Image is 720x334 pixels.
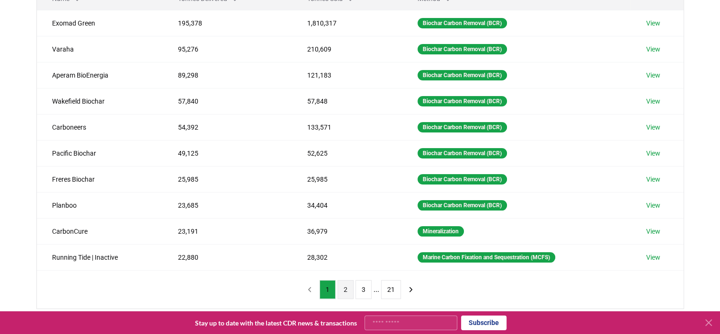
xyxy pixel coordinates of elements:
[418,226,464,237] div: Mineralization
[418,96,507,106] div: Biochar Carbon Removal (BCR)
[373,284,379,295] li: ...
[646,123,660,132] a: View
[163,36,292,62] td: 95,276
[646,70,660,80] a: View
[320,280,336,299] button: 1
[37,88,163,114] td: Wakefield Biochar
[292,192,402,218] td: 34,404
[646,227,660,236] a: View
[646,201,660,210] a: View
[418,44,507,54] div: Biochar Carbon Removal (BCR)
[37,140,163,166] td: Pacific Biochar
[163,62,292,88] td: 89,298
[418,122,507,132] div: Biochar Carbon Removal (BCR)
[37,244,163,270] td: Running Tide | Inactive
[292,62,402,88] td: 121,183
[163,218,292,244] td: 23,191
[646,149,660,158] a: View
[163,114,292,140] td: 54,392
[292,244,402,270] td: 28,302
[37,10,163,36] td: Exomad Green
[646,44,660,54] a: View
[418,252,555,263] div: Marine Carbon Fixation and Sequestration (MCFS)
[37,114,163,140] td: Carboneers
[418,148,507,158] div: Biochar Carbon Removal (BCR)
[37,218,163,244] td: CarbonCure
[292,218,402,244] td: 36,979
[418,70,507,80] div: Biochar Carbon Removal (BCR)
[292,114,402,140] td: 133,571
[338,280,354,299] button: 2
[292,36,402,62] td: 210,609
[37,166,163,192] td: Freres Biochar
[163,88,292,114] td: 57,840
[37,192,163,218] td: Planboo
[646,175,660,184] a: View
[292,88,402,114] td: 57,848
[163,140,292,166] td: 49,125
[418,174,507,185] div: Biochar Carbon Removal (BCR)
[163,10,292,36] td: 195,378
[292,166,402,192] td: 25,985
[163,166,292,192] td: 25,985
[37,36,163,62] td: Varaha
[292,10,402,36] td: 1,810,317
[418,18,507,28] div: Biochar Carbon Removal (BCR)
[403,280,419,299] button: next page
[37,62,163,88] td: Aperam BioEnergia
[163,244,292,270] td: 22,880
[646,18,660,28] a: View
[163,192,292,218] td: 23,685
[646,253,660,262] a: View
[418,200,507,211] div: Biochar Carbon Removal (BCR)
[292,140,402,166] td: 52,625
[646,97,660,106] a: View
[356,280,372,299] button: 3
[381,280,401,299] button: 21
